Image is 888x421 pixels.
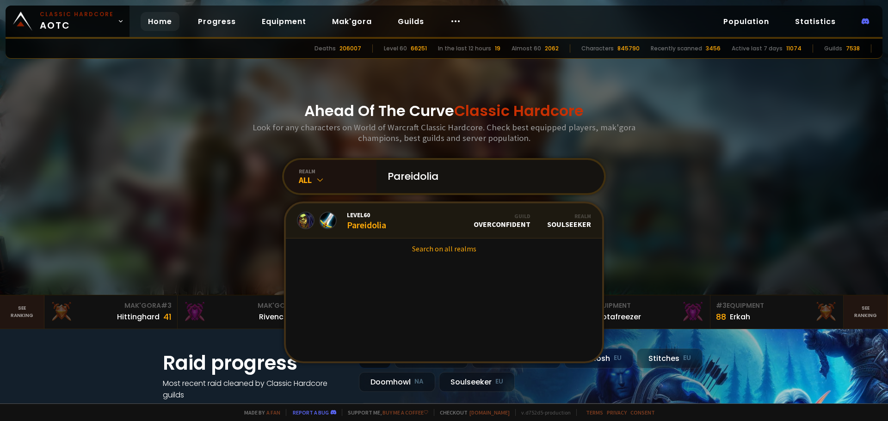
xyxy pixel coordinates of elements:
[583,301,704,311] div: Equipment
[495,44,500,53] div: 19
[607,409,627,416] a: Privacy
[597,311,641,323] div: Notafreezer
[293,409,329,416] a: Report a bug
[564,348,633,368] div: Nek'Rosh
[183,301,305,311] div: Mak'Gora
[474,213,530,220] div: Guild
[325,12,379,31] a: Mak'gora
[163,348,348,378] h1: Raid progress
[614,354,622,363] small: EU
[286,238,602,259] a: Search on all realms
[788,12,843,31] a: Statistics
[6,6,129,37] a: Classic HardcoreAOTC
[581,44,614,53] div: Characters
[846,44,860,53] div: 7538
[786,44,802,53] div: 11074
[266,409,280,416] a: a fan
[439,372,515,392] div: Soulseeker
[163,311,172,323] div: 41
[299,168,376,175] div: realm
[617,44,640,53] div: 845790
[469,409,510,416] a: [DOMAIN_NAME]
[706,44,721,53] div: 3456
[339,44,361,53] div: 206007
[411,44,427,53] div: 66251
[577,295,710,329] a: #2Equipment88Notafreezer
[382,160,593,193] input: Search a character...
[191,12,243,31] a: Progress
[163,401,223,412] a: See all progress
[547,213,591,229] div: Soulseeker
[547,213,591,220] div: Realm
[637,348,703,368] div: Stitches
[254,12,314,31] a: Equipment
[710,295,844,329] a: #3Equipment88Erkah
[40,10,114,18] small: Classic Hardcore
[359,372,435,392] div: Doomhowl
[732,44,783,53] div: Active last 7 days
[474,213,530,229] div: Overconfident
[438,44,491,53] div: In the last 12 hours
[586,409,603,416] a: Terms
[683,354,691,363] small: EU
[630,409,655,416] a: Consent
[512,44,541,53] div: Almost 60
[454,100,584,121] span: Classic Hardcore
[161,301,172,310] span: # 3
[347,211,386,231] div: Pareidolia
[716,311,726,323] div: 88
[414,377,424,386] small: NA
[249,122,639,143] h3: Look for any characters on World of Warcraft Classic Hardcore. Check best equipped players, mak'g...
[390,12,432,31] a: Guilds
[299,175,376,185] div: All
[716,301,727,310] span: # 3
[347,211,386,219] span: Level 60
[545,44,559,53] div: 2062
[515,409,571,416] span: v. d752d5 - production
[651,44,702,53] div: Recently scanned
[342,409,428,416] span: Support me,
[163,378,348,401] h4: Most recent raid cleaned by Classic Hardcore guilds
[286,203,602,238] a: Level60PareidoliaGuildOverconfidentRealmSoulseeker
[844,295,888,329] a: Seeranking
[178,295,311,329] a: Mak'Gora#2Rivench100
[716,301,838,311] div: Equipment
[304,100,584,122] h1: Ahead Of The Curve
[382,409,428,416] a: Buy me a coffee
[730,311,750,323] div: Erkah
[824,44,842,53] div: Guilds
[384,44,407,53] div: Level 60
[314,44,336,53] div: Deaths
[40,10,114,32] span: AOTC
[259,311,288,323] div: Rivench
[50,301,172,311] div: Mak'Gora
[141,12,179,31] a: Home
[495,377,503,386] small: EU
[434,409,510,416] span: Checkout
[239,409,280,416] span: Made by
[117,311,160,323] div: Hittinghard
[716,12,777,31] a: Population
[44,295,178,329] a: Mak'Gora#3Hittinghard41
